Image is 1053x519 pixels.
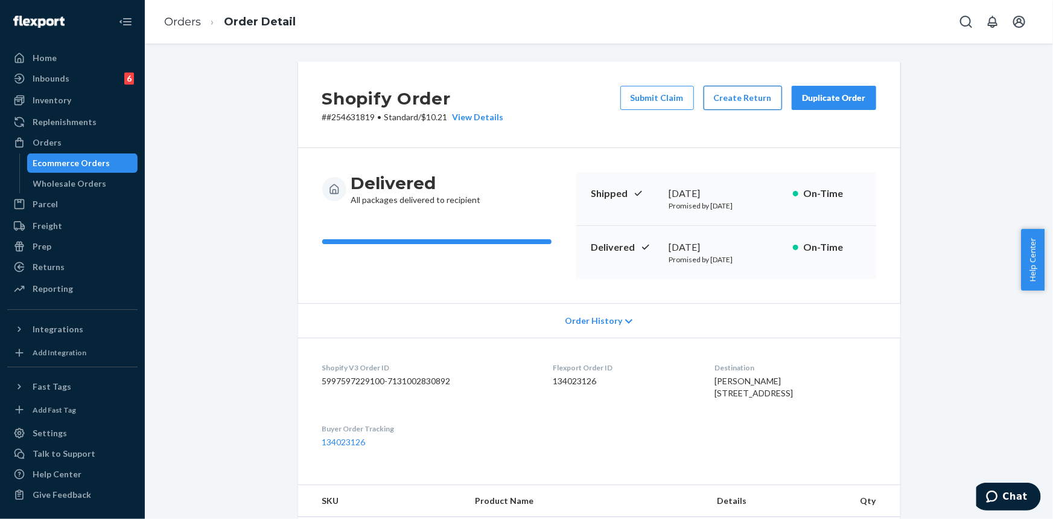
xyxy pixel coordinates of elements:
img: Flexport logo [13,16,65,28]
button: Help Center [1021,229,1045,291]
p: On-Time [803,187,862,201]
a: Order Detail [224,15,296,28]
span: • [378,112,382,122]
button: Submit Claim [620,86,694,110]
dt: Buyer Order Tracking [322,424,533,434]
a: Inventory [7,91,138,110]
div: [DATE] [669,187,783,201]
a: 134023126 [322,437,366,447]
button: View Details [448,111,504,123]
div: Inbounds [33,73,69,85]
a: Returns [7,257,138,277]
div: Integrations [33,323,83,335]
h2: Shopify Order [322,86,504,111]
a: Orders [164,15,201,28]
dt: Destination [714,363,876,373]
div: Add Integration [33,347,86,358]
dt: Shopify V3 Order ID [322,363,533,373]
dt: Flexport Order ID [553,363,695,373]
button: Fast Tags [7,377,138,396]
div: 6 [124,73,134,85]
div: [DATE] [669,240,783,254]
ol: breadcrumbs [154,4,305,40]
div: Help Center [33,468,81,480]
p: # #254631819 / $10.21 [322,111,504,123]
h3: Delivered [351,172,481,194]
div: Ecommerce Orders [33,157,110,169]
a: Help Center [7,465,138,484]
div: Talk to Support [33,448,95,460]
th: SKU [298,485,465,517]
a: Reporting [7,279,138,298]
iframe: Opens a widget where you can chat to one of our agents [976,483,1041,513]
p: On-Time [803,240,862,254]
th: Qty [840,485,900,517]
button: Close Navigation [113,10,138,34]
div: Give Feedback [33,489,91,501]
th: Details [708,485,841,517]
div: Orders [33,137,62,149]
button: Open account menu [1007,10,1031,34]
a: Inbounds6 [7,69,138,88]
a: Freight [7,216,138,236]
div: Parcel [33,198,58,210]
p: Promised by [DATE] [669,201,783,211]
button: Create Return [704,86,782,110]
button: Integrations [7,320,138,339]
a: Orders [7,133,138,152]
a: Replenishments [7,112,138,132]
a: Parcel [7,195,138,214]
button: Talk to Support [7,444,138,463]
div: Duplicate Order [802,92,866,104]
div: Add Fast Tag [33,405,76,415]
div: Settings [33,427,67,439]
div: All packages delivered to recipient [351,172,481,206]
p: Delivered [591,240,660,254]
div: Freight [33,220,62,232]
a: Add Integration [7,344,138,362]
span: Order History [565,315,622,327]
a: Home [7,48,138,68]
div: Reporting [33,283,73,295]
div: Inventory [33,94,71,106]
button: Open notifications [981,10,1005,34]
p: Promised by [DATE] [669,254,783,265]
div: Replenishments [33,116,97,128]
span: [PERSON_NAME] [STREET_ADDRESS] [714,376,793,398]
p: Shipped [591,187,660,201]
button: Open Search Box [954,10,978,34]
button: Give Feedback [7,485,138,504]
a: Prep [7,237,138,256]
div: Returns [33,261,65,273]
div: Fast Tags [33,381,71,393]
a: Settings [7,424,138,443]
dd: 134023126 [553,375,695,387]
div: Wholesale Orders [33,178,107,190]
th: Product Name [465,485,708,517]
span: Standard [384,112,419,122]
a: Ecommerce Orders [27,153,138,173]
a: Wholesale Orders [27,174,138,193]
div: Home [33,52,57,64]
dd: 5997597229100-7131002830892 [322,375,533,387]
button: Duplicate Order [792,86,876,110]
a: Add Fast Tag [7,401,138,419]
div: Prep [33,240,51,253]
